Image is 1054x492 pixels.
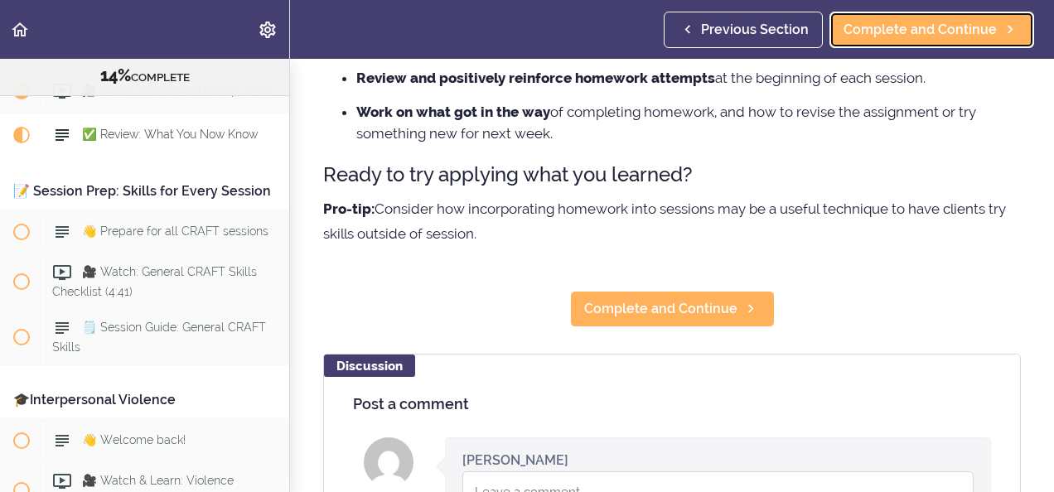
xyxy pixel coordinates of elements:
h3: Ready to try applying what you learned? [323,161,1021,188]
strong: Work on what got in the way [356,104,550,120]
a: Complete and Continue [829,12,1034,48]
span: 👋 Welcome back! [82,434,186,447]
span: Complete and Continue [584,299,737,319]
svg: Back to course curriculum [10,20,30,40]
a: Previous Section [664,12,823,48]
svg: Settings Menu [258,20,278,40]
span: ✅ Review: What You Now Know [82,128,258,142]
img: Bryan [364,437,413,487]
span: Previous Section [701,20,809,40]
span: 🗒️ Session Guide: General CRAFT Skills [52,321,266,354]
li: of completing homework, and how to revise the assignment or try something new for next week. [356,101,1021,144]
div: Discussion [324,355,415,377]
span: 14% [100,65,131,85]
p: Consider how incorporating homework into sessions may be a useful technique to have clients try s... [323,196,1021,246]
strong: Pro-tip: [323,200,375,217]
h4: Post a comment [353,396,991,412]
span: 🎥 Watch: Homework Recap (0:59) [82,84,272,98]
span: 🎥 Watch: General CRAFT Skills Checklist (4:41) [52,266,257,298]
div: COMPLETE [21,65,268,87]
a: Complete and Continue [570,291,775,327]
span: Complete and Continue [844,20,997,40]
span: 👋 Prepare for all CRAFT sessions [82,225,268,239]
li: at the beginning of each session. [356,67,1021,89]
strong: Review and positively reinforce homework attempts [356,70,715,86]
div: [PERSON_NAME] [462,451,568,470]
